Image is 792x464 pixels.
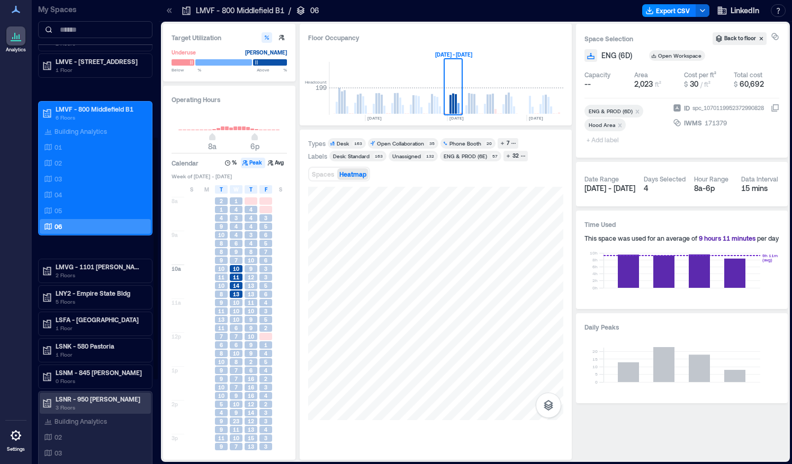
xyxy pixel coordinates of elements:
p: 06 [55,222,62,231]
div: Remove Hood Area [615,121,626,129]
span: 7 [235,384,238,391]
p: 1 Floor [56,324,145,332]
span: 3 [264,265,267,272]
div: Underuse [172,47,196,58]
span: 1 [264,341,267,349]
span: 10 [218,282,224,289]
button: LinkedIn [714,2,762,19]
span: 3 [264,417,267,425]
span: 4 [264,426,267,433]
span: 11 [248,299,254,306]
div: Date Range [584,175,619,183]
span: 9 [249,265,253,272]
p: LSNK - 580 Pastoria [56,342,145,350]
span: 13 [218,316,224,323]
div: Hood Area [589,121,615,129]
span: 6 [220,341,223,349]
span: 10 [233,265,239,272]
span: 9 [220,375,223,383]
div: Hour Range [694,175,728,183]
span: 5 [264,240,267,247]
span: 9 [249,341,253,349]
div: Desk: Standard [333,152,370,160]
span: Week of [DATE] - [DATE] [172,172,287,180]
span: 2 [264,401,267,408]
button: Heatmap [337,168,368,180]
p: My Spaces [38,4,152,15]
h3: Daily Peaks [584,322,779,332]
span: 9 [220,443,223,450]
p: Settings [7,446,25,452]
span: $ [734,80,737,88]
span: Spaces [312,170,334,178]
span: 7 [220,333,223,340]
span: ft² [655,80,661,88]
p: 04 [55,190,62,199]
div: 20 [484,140,493,147]
span: 9 hours 11 minutes [699,234,755,242]
span: 8 [220,350,223,357]
span: 11 [218,434,224,442]
span: 6 [264,231,267,239]
p: / [289,5,291,16]
span: 6 [264,257,267,264]
span: 9 [235,248,238,256]
p: LMVE - [STREET_ADDRESS] [56,57,145,66]
span: 8a [208,142,217,151]
span: F [265,185,267,194]
span: 9 [220,257,223,264]
p: 05 [55,206,62,215]
div: 163 [352,140,364,147]
span: 4 [220,409,223,416]
p: LSNM - 845 [PERSON_NAME] [56,368,145,377]
p: 01 [55,143,62,151]
p: 3 Floors [56,403,145,412]
span: 4 [235,223,238,230]
span: 5 [264,223,267,230]
span: 9 [249,324,253,332]
span: 5 [220,401,223,408]
div: Data Interval [741,175,778,183]
span: 7 [235,375,238,383]
p: 06 [310,5,319,16]
span: + Add label [584,132,623,147]
span: 3 [264,434,267,442]
span: 3 [264,384,267,391]
span: 4 [264,367,267,374]
span: 12 [248,401,254,408]
div: 57 [490,153,499,159]
span: 5 [264,358,267,366]
p: Building Analytics [55,417,107,425]
div: 8a - 6p [694,183,733,194]
span: 2p [172,401,178,408]
tspan: 0h [592,285,598,290]
span: 3 [264,409,267,416]
span: 7 [264,248,267,256]
div: ENG & PROD (6D) [589,107,633,115]
span: 9 [235,392,238,399]
span: 11a [172,299,181,306]
div: Floor Occupancy [308,32,563,43]
span: 23 [233,417,239,425]
span: 10 [233,350,239,357]
div: Desk [337,140,349,147]
span: 3 [235,214,238,222]
tspan: 4h [592,271,598,276]
span: 13 [248,290,254,298]
span: 10 [233,316,239,323]
span: 10 [218,392,224,399]
p: 5 Floors [56,297,145,306]
span: 7 [235,443,238,450]
div: 15 mins [741,183,780,194]
p: 1 Floor [56,66,145,74]
span: [DATE] - [DATE] [584,184,635,193]
p: LNY2 - Empire State Bldg [56,289,145,297]
div: 132 [424,153,436,159]
h3: Calendar [172,158,199,168]
span: 3 [249,231,253,239]
span: 11 [218,324,224,332]
span: 2 [249,358,253,366]
span: S [190,185,193,194]
span: -- [584,79,591,89]
span: 13 [248,426,254,433]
